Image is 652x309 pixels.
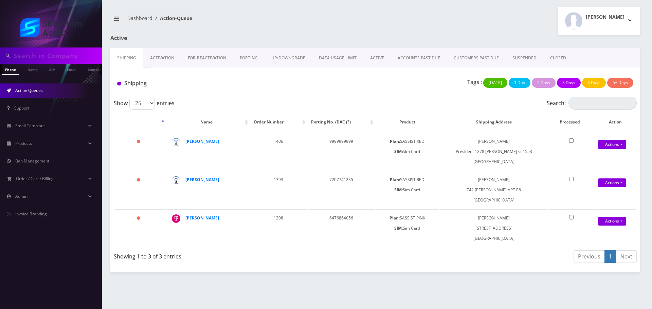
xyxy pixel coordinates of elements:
[250,133,307,170] td: 1406
[568,97,637,110] input: Search:
[390,177,400,182] b: Plan:
[265,48,312,68] a: UP/DOWNGRADE
[604,250,616,263] a: 1
[14,49,100,62] input: Search in Company
[15,88,43,93] span: Action Queues
[308,112,375,132] th: Porting No. /DAC (?): activate to sort column ascending
[547,97,637,110] label: Search:
[15,158,49,164] span: Ban Management
[15,193,28,199] span: Admin
[440,209,548,247] td: [PERSON_NAME] [STREET_ADDRESS] [GEOGRAPHIC_DATA]
[598,178,626,187] a: Actions
[549,112,594,132] th: Processed: activate to sort column ascending
[16,176,54,181] span: Order / Cart / Billing
[558,7,640,35] button: [PERSON_NAME]
[390,215,400,221] b: Plan:
[114,97,175,110] label: Show entries
[250,112,307,132] th: Order Number: activate to sort column ascending
[376,171,439,209] td: SASSIST RED Sim Card
[557,78,581,88] button: 3 Days
[14,105,29,111] span: Support
[308,209,375,247] td: 6476864056
[110,48,143,68] a: Shipping
[376,112,439,132] th: Product
[129,97,155,110] select: Showentries
[506,48,543,68] a: SUSPENDED
[64,64,80,74] a: Email
[127,15,152,21] a: Dashboard
[15,140,32,146] span: Products
[2,64,19,75] a: Phone
[440,171,548,209] td: [PERSON_NAME] 742 [PERSON_NAME] APT E6 [GEOGRAPHIC_DATA]
[46,64,59,74] a: SIM
[532,78,556,88] button: 2 Days
[390,138,400,144] b: Plan:
[595,112,636,132] th: Action
[574,250,605,263] a: Previous
[607,78,633,88] button: 5+ Days
[250,171,307,209] td: 1393
[394,187,403,193] b: SIM:
[509,78,530,88] button: 1 Day
[250,209,307,247] td: 1308
[185,138,219,144] a: [PERSON_NAME]
[185,215,219,221] a: [PERSON_NAME]
[167,112,250,132] th: Name: activate to sort column ascending
[312,48,363,68] a: DATA USAGE LIMIT
[85,64,107,74] a: Company
[114,112,166,132] th: : activate to sort column descending
[376,133,439,170] td: SASSIST RED Sim Card
[233,48,265,68] a: PORTING
[308,133,375,170] td: 9999999999
[582,78,606,88] button: 4 Days
[391,48,447,68] a: ACCOUNTS PAST DUE
[616,250,637,263] a: Next
[586,14,624,20] h2: [PERSON_NAME]
[143,48,181,68] a: Activation
[447,48,506,68] a: CUSTOMERS PAST DUE
[394,225,403,231] b: SIM:
[308,171,375,209] td: 7207741235
[110,11,370,31] nav: breadcrumb
[15,211,47,217] span: Invoice Branding
[483,78,507,88] button: [DATE]
[394,149,403,154] b: SIM:
[152,15,192,22] li: Action-Queue
[598,140,626,149] a: Actions
[467,78,482,86] p: Tags :
[440,133,548,170] td: [PERSON_NAME] President 1278 [PERSON_NAME] st 1553 [GEOGRAPHIC_DATA]
[376,209,439,247] td: SASSIST PINK Sim Card
[363,48,391,68] a: ACTIVE
[543,48,573,68] a: CLOSED
[117,82,121,85] img: Shipping
[114,250,370,260] div: Showing 1 to 3 of 3 entries
[185,177,219,182] a: [PERSON_NAME]
[15,123,45,129] span: Email Template
[110,35,280,41] h1: Active
[181,48,233,68] a: FOR-REActivation
[24,64,41,74] a: Name
[598,217,626,226] a: Actions
[117,80,283,86] h1: Shipping
[20,18,81,37] img: Shluchim Assist
[440,112,548,132] th: Shipping Address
